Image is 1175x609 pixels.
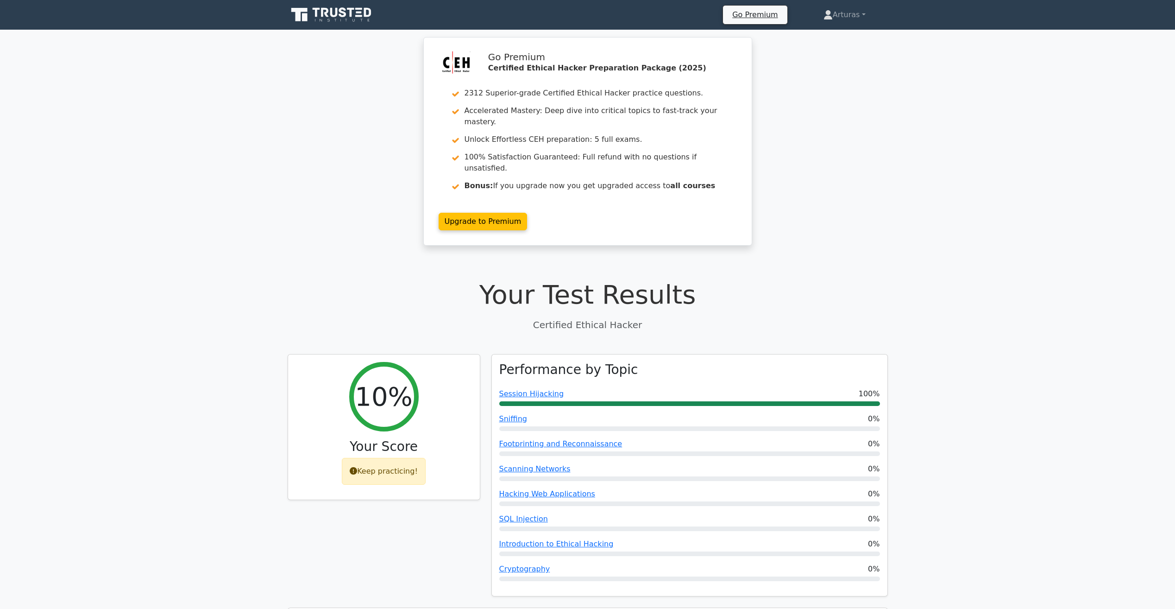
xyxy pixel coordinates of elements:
p: Certified Ethical Hacker [288,318,888,332]
a: Arturas [801,6,888,24]
span: 0% [868,488,880,500]
a: Upgrade to Premium [439,213,528,230]
div: Keep practicing! [342,458,426,485]
h2: 10% [355,381,412,412]
a: Scanning Networks [499,464,571,473]
span: 0% [868,463,880,475]
span: 0% [868,539,880,550]
span: 0% [868,438,880,450]
a: Introduction to Ethical Hacking [499,539,614,548]
a: Go Premium [727,8,783,21]
a: Sniffing [499,414,528,423]
a: Session Hijacking [499,389,564,398]
h3: Performance by Topic [499,362,638,378]
a: SQL Injection [499,514,548,523]
span: 0% [868,564,880,575]
span: 0% [868,413,880,425]
h3: Your Score [295,439,472,455]
a: Cryptography [499,565,550,573]
a: Footprinting and Reconnaissance [499,439,622,448]
span: 100% [859,388,880,400]
span: 0% [868,514,880,525]
h1: Your Test Results [288,279,888,310]
a: Hacking Web Applications [499,489,595,498]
